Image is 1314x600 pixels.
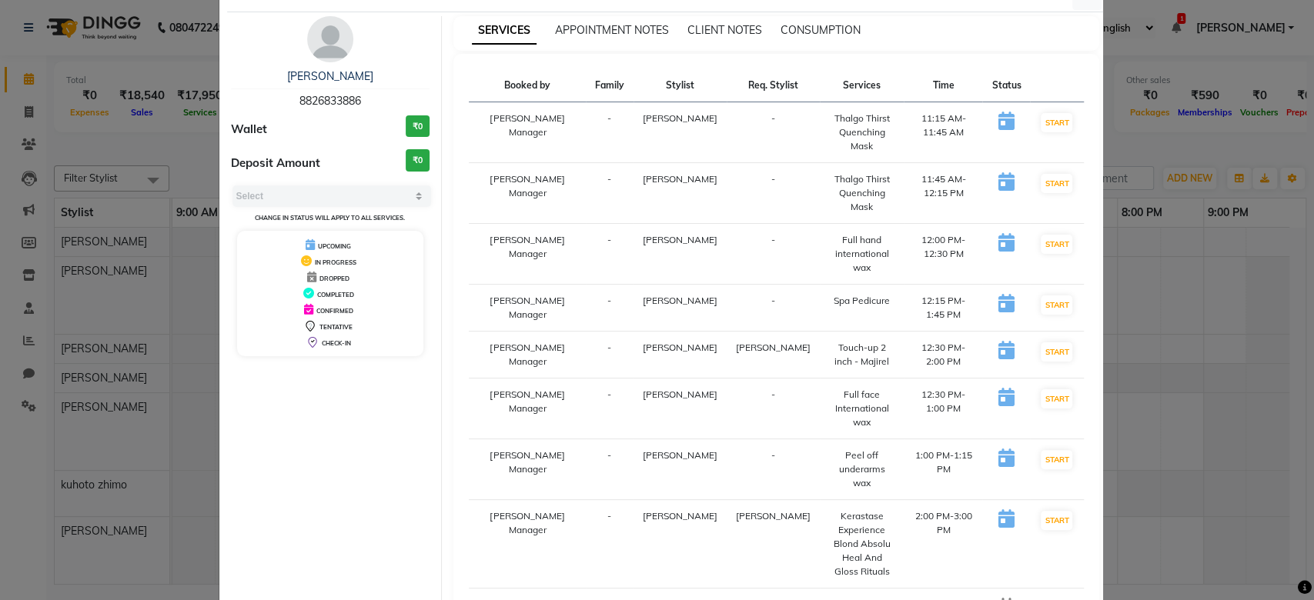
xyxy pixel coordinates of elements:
td: [PERSON_NAME] Manager [469,224,586,285]
span: IN PROGRESS [315,258,356,266]
td: - [586,332,634,378]
span: DROPPED [319,275,349,282]
th: Time [904,69,982,102]
div: Full face International wax [829,388,894,429]
span: CLIENT NOTES [687,23,762,37]
span: [PERSON_NAME] [643,295,717,306]
div: Full hand international wax [829,233,894,275]
button: START [1041,113,1072,132]
div: Touch-up 2 inch - Majirel [829,341,894,368]
button: START [1041,295,1072,315]
th: Family [586,69,634,102]
th: Status [982,69,1030,102]
td: 1:00 PM-1:15 PM [904,439,982,500]
span: [PERSON_NAME] [643,112,717,124]
td: - [586,285,634,332]
td: [PERSON_NAME] Manager [469,285,586,332]
td: 2:00 PM-3:00 PM [904,500,982,588]
span: UPCOMING [318,242,351,250]
td: - [586,439,634,500]
small: Change in status will apply to all services. [255,214,405,222]
th: Req. Stylist [727,69,820,102]
button: START [1041,389,1072,408]
div: Kerastase Experience Blond Absolu Heal And Gloss Rituals [829,509,894,578]
img: avatar [307,16,353,62]
span: CONFIRMED [316,307,353,315]
td: 12:30 PM-1:00 PM [904,378,982,439]
h3: ₹0 [406,149,430,172]
span: [PERSON_NAME] [643,234,717,245]
span: [PERSON_NAME] [643,510,717,522]
td: - [727,285,820,332]
td: - [586,224,634,285]
span: TENTATIVE [319,323,353,331]
span: [PERSON_NAME] [643,173,717,185]
td: 11:45 AM-12:15 PM [904,163,982,224]
td: 12:30 PM-2:00 PM [904,332,982,378]
td: [PERSON_NAME] Manager [469,439,586,500]
h3: ₹0 [406,115,430,138]
div: Thalgo Thirst Quenching Mask [829,112,894,153]
td: [PERSON_NAME] Manager [469,500,586,588]
td: - [586,102,634,163]
span: [PERSON_NAME] [736,342,811,353]
button: START [1041,450,1072,469]
td: [PERSON_NAME] Manager [469,163,586,224]
td: [PERSON_NAME] Manager [469,332,586,378]
td: - [586,163,634,224]
th: Booked by [469,69,586,102]
td: - [727,163,820,224]
td: - [727,224,820,285]
th: Services [820,69,904,102]
span: [PERSON_NAME] [643,342,717,353]
span: [PERSON_NAME] [643,388,717,400]
button: START [1041,342,1072,362]
div: Spa Pedicure [829,294,894,308]
span: [PERSON_NAME] [736,510,811,522]
td: - [586,500,634,588]
span: Deposit Amount [231,155,320,172]
span: CHECK-IN [322,339,351,347]
td: [PERSON_NAME] Manager [469,102,586,163]
div: Peel off underarms wax [829,448,894,490]
td: - [586,378,634,439]
td: - [727,102,820,163]
th: Stylist [634,69,727,102]
span: APPOINTMENT NOTES [555,23,669,37]
button: START [1041,235,1072,254]
td: 11:15 AM-11:45 AM [904,102,982,163]
td: - [727,378,820,439]
td: - [727,439,820,500]
a: [PERSON_NAME] [287,69,373,83]
span: 8826833886 [299,94,361,108]
td: 12:00 PM-12:30 PM [904,224,982,285]
button: START [1041,174,1072,193]
span: SERVICES [472,17,537,45]
td: 12:15 PM-1:45 PM [904,285,982,332]
td: [PERSON_NAME] Manager [469,378,586,439]
div: Thalgo Thirst Quenching Mask [829,172,894,214]
span: [PERSON_NAME] [643,449,717,461]
span: COMPLETED [317,291,354,298]
span: Wallet [231,121,267,138]
span: CONSUMPTION [781,23,861,37]
button: START [1041,511,1072,530]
